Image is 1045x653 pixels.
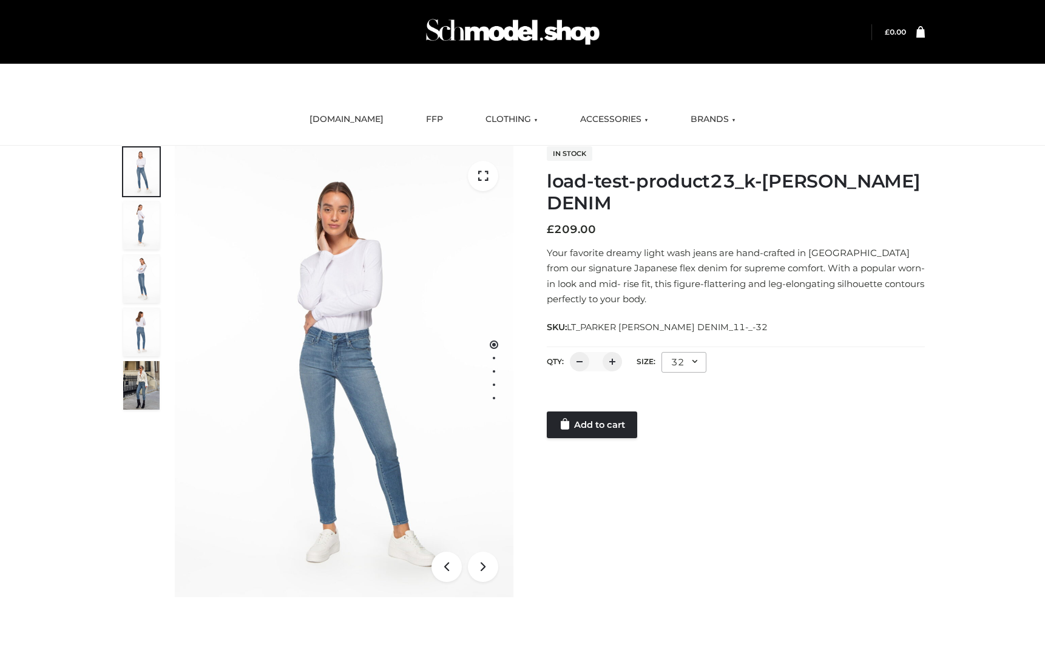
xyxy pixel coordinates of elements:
[885,27,906,36] bdi: 0.00
[547,223,554,236] span: £
[661,352,706,373] div: 32
[571,106,657,133] a: ACCESSORIES
[123,361,160,410] img: Bowery-Skinny_Cove-1.jpg
[175,146,513,597] img: 2001KLX-Ava-skinny-cove-1-scaled_9b141654-9513-48e5-b76c-3dc7db129200
[547,245,925,307] p: Your favorite dreamy light wash jeans are hand-crafted in [GEOGRAPHIC_DATA] from our signature Ja...
[547,320,769,334] span: SKU:
[547,146,592,161] span: In stock
[885,27,906,36] a: £0.00
[422,8,604,56] img: Schmodel Admin 964
[885,27,890,36] span: £
[123,254,160,303] img: 2001KLX-Ava-skinny-cove-3-scaled_eb6bf915-b6b9-448f-8c6c-8cabb27fd4b2.jpg
[547,411,637,438] a: Add to cart
[547,357,564,366] label: QTY:
[681,106,745,133] a: BRANDS
[417,106,452,133] a: FFP
[300,106,393,133] a: [DOMAIN_NAME]
[637,357,655,366] label: Size:
[123,201,160,249] img: 2001KLX-Ava-skinny-cove-4-scaled_4636a833-082b-4702-abec-fd5bf279c4fc.jpg
[123,308,160,356] img: 2001KLX-Ava-skinny-cove-2-scaled_32c0e67e-5e94-449c-a916-4c02a8c03427.jpg
[567,322,768,333] span: LT_PARKER [PERSON_NAME] DENIM_11-_-32
[547,223,596,236] bdi: 209.00
[547,171,925,214] h1: load-test-product23_k-[PERSON_NAME] DENIM
[476,106,547,133] a: CLOTHING
[123,147,160,196] img: 2001KLX-Ava-skinny-cove-1-scaled_9b141654-9513-48e5-b76c-3dc7db129200.jpg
